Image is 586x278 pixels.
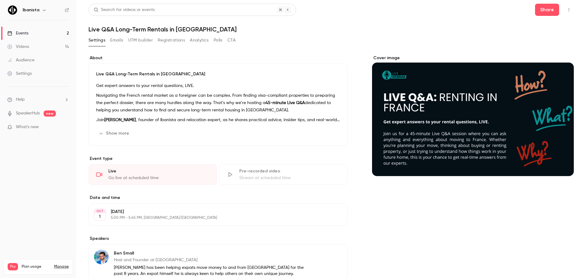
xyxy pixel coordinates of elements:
p: Navigating the French rental market as a foreigner can be complex. From finding visa-compliant pr... [96,92,340,114]
h1: Live Q&A Long-Term Rentals in [GEOGRAPHIC_DATA] [89,26,574,33]
p: Ben Small [114,250,308,256]
a: SpeakerHub [16,110,40,117]
label: About [89,55,348,61]
p: [PERSON_NAME] has been helping expats move money to and from [GEOGRAPHIC_DATA] for the past 8 yea... [114,265,308,277]
button: CTA [227,35,236,45]
img: Ibanista [8,5,17,15]
span: Plan usage [22,264,50,269]
div: Go live at scheduled time [108,175,209,181]
label: Date and time [89,195,348,201]
span: Pro [8,263,18,270]
iframe: Noticeable Trigger [62,125,69,130]
button: Show more [96,128,133,138]
button: Analytics [190,35,209,45]
p: 1 [99,214,101,220]
div: Audience [7,57,34,63]
button: Registrations [158,35,185,45]
div: Pre-recorded videoStream at scheduled time [219,164,348,185]
p: [DATE] [111,209,315,215]
div: Search for videos or events [94,7,155,13]
div: Settings [7,70,32,77]
div: Pre-recorded video [239,168,340,174]
p: Join , founder of Ibanista and relocation expert, as he shares practical advice, insider tips, an... [96,116,340,124]
div: Stream at scheduled time [239,175,340,181]
section: Cover image [372,55,574,176]
strong: [PERSON_NAME] [104,118,136,122]
span: Help [16,96,25,103]
span: What's new [16,124,39,130]
div: Videos [7,44,29,50]
li: help-dropdown-opener [7,96,69,103]
div: OCT [94,209,105,213]
label: Speakers [89,236,348,242]
a: Manage [54,264,69,269]
button: Share [535,4,559,16]
div: LiveGo live at scheduled time [89,164,217,185]
p: Live Q&A Long-Term Rentals in [GEOGRAPHIC_DATA] [96,71,340,77]
span: new [44,110,56,117]
p: Host and Founder at [GEOGRAPHIC_DATA] [114,257,308,263]
h6: Ibanista [23,7,39,13]
p: Get expert answers to your rental questions, LIVE. [96,82,340,89]
div: Live [108,168,209,174]
button: Emails [110,35,123,45]
strong: 45-minute Live Q&A [266,101,305,105]
div: Events [7,30,28,36]
p: 5:00 PM - 5:45 PM, [GEOGRAPHIC_DATA]/[GEOGRAPHIC_DATA] [111,215,315,220]
label: Cover image [372,55,574,61]
button: Polls [214,35,222,45]
p: Event type [89,156,348,162]
img: Ben Small [94,250,109,264]
button: UTM builder [128,35,153,45]
button: Settings [89,35,105,45]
